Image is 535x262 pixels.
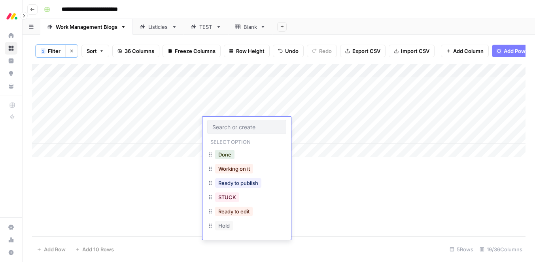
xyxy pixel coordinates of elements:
a: Work Management Blogs [40,19,133,35]
div: Work Management Blogs [56,23,117,31]
span: Add 10 Rows [82,245,114,253]
div: Ready to edit [207,205,286,219]
button: Redo [307,45,337,57]
div: STUCK [207,191,286,205]
button: 2Filter [36,45,65,57]
span: 2 [42,48,44,54]
div: Done [207,148,286,162]
div: Hold [207,219,286,234]
input: Search or create [212,123,281,130]
div: 2 [41,48,45,54]
a: Home [5,29,17,42]
div: TEST [199,23,213,31]
span: Sort [87,47,97,55]
a: Blank [228,19,272,35]
button: Hold [215,221,233,230]
button: Ready to edit [215,207,253,216]
button: 36 Columns [112,45,159,57]
button: Export CSV [340,45,386,57]
button: Ready to publish [215,178,261,188]
span: Redo [319,47,332,55]
span: Freeze Columns [175,47,216,55]
p: Select option [207,136,254,146]
button: Add Column [441,45,489,57]
a: Usage [5,234,17,246]
button: Sort [81,45,109,57]
button: Add Row [32,243,70,256]
a: Listicles [133,19,184,35]
div: Blank [244,23,257,31]
span: Add Column [453,47,484,55]
a: Opportunities [5,67,17,80]
span: Add Row [44,245,66,253]
a: Your Data [5,80,17,92]
button: Row Height [224,45,270,57]
a: Settings [5,221,17,234]
div: 5 Rows [446,243,476,256]
span: 36 Columns [125,47,154,55]
span: Import CSV [401,47,429,55]
span: Filter [48,47,60,55]
button: Undo [273,45,304,57]
div: Ready to publish [207,177,286,191]
button: Done [215,150,234,159]
span: Export CSV [352,47,380,55]
a: Insights [5,55,17,67]
button: Add 10 Rows [70,243,119,256]
button: Freeze Columns [163,45,221,57]
div: Listicles [148,23,168,31]
span: Undo [285,47,299,55]
img: Monday.com Logo [5,9,19,23]
button: Help + Support [5,246,17,259]
button: Workspace: Monday.com [5,6,17,26]
button: Import CSV [389,45,435,57]
span: Row Height [236,47,265,55]
div: Working on it [207,162,286,177]
div: 19/36 Columns [476,243,526,256]
button: Working on it [215,164,253,173]
a: Browse [5,42,17,55]
a: TEST [184,19,228,35]
button: STUCK [215,192,239,202]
